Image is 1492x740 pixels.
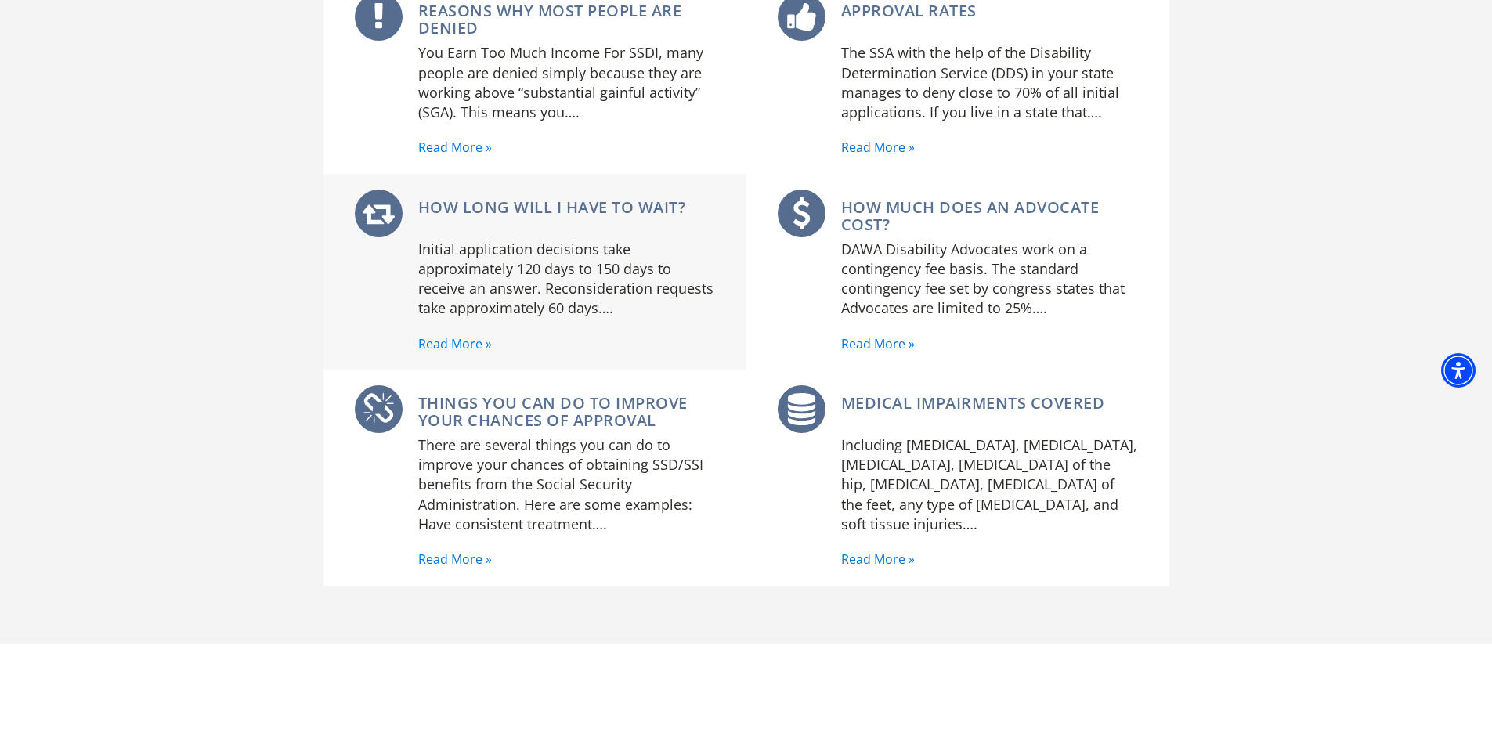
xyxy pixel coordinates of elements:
[418,240,715,319] div: Initial application decisions take approximately 120 days to 150 days to receive an answer. Recon...
[841,395,1105,429] h4: MEDICAL IMPAIRMENTS COVERED
[841,43,1138,122] div: The SSA with the help of the Disability Determination Service (DDS) in your state manages to deny...
[418,334,492,355] a: Read More »
[418,435,715,534] div: There are several things you can do to improve your chances of obtaining SSD/SSI benefits from th...
[418,550,492,570] a: Read More »
[841,240,1138,319] div: DAWA Disability Advocates work on a contingency fee basis. The standard contingency fee set by co...
[418,395,715,429] h4: THINGS YOU CAN DO TO IMPROVE YOUR CHANCES OF APPROVAL
[418,43,715,122] div: You Earn Too Much Income For SSDI, many people are denied simply because they are working above “...
[841,435,1138,534] div: Including [MEDICAL_DATA], [MEDICAL_DATA], [MEDICAL_DATA], [MEDICAL_DATA] of the hip, [MEDICAL_DAT...
[841,334,915,355] a: Read More »
[418,138,492,158] a: Read More »
[841,550,915,570] a: Read More »
[418,2,715,37] h4: REASONS WHY MOST PEOPLE ARE DENIED
[1441,353,1476,388] div: Accessibility Menu
[841,2,977,37] h4: APPROVAL RATES
[418,199,686,233] h4: HOW LONG WILL I HAVE TO WAIT?
[841,199,1138,233] h4: HOW MUCH DOES AN ADVOCATE COST?
[841,138,915,158] a: Read More »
